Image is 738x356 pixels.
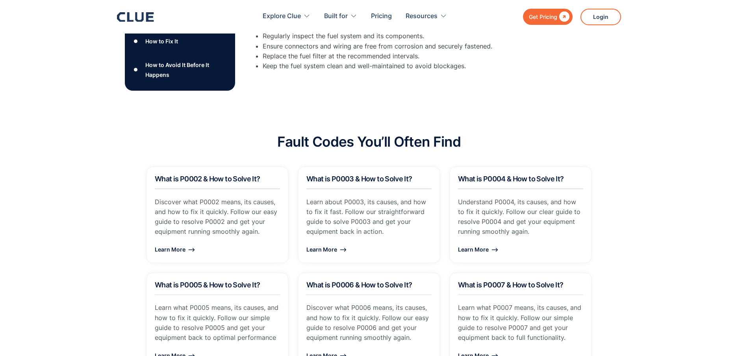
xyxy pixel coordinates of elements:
p: Learn what P0005 means, its causes, and how to fix it quickly. Follow our simple guide to resolve... [155,303,280,343]
a: What is P0004 & How to Solve It?Understand P0004, its causes, and how to fix it quickly. Follow o... [450,167,592,263]
h2: What is P0004 & How to Solve It? [458,175,583,183]
div: Learn More ⟶ [155,244,280,254]
a: ●How to Fix It [131,35,229,47]
a: What is P0002 & How to Solve It?Discover what P0002 means, its causes, and how to fix it quickly.... [146,167,288,263]
div: Resources [406,4,438,29]
a: Pricing [371,4,392,29]
div: Learn More ⟶ [306,244,432,254]
h2: What is P0007 & How to Solve It? [458,281,583,289]
p: Discover what P0006 means, its causes, and how to fix it quickly. Follow our easy guide to resolv... [306,303,432,343]
h2: What is P0005 & How to Solve It? [155,281,280,289]
div: How to Fix It [145,36,178,46]
div: Explore Clue [263,4,301,29]
h2: What is P0002 & How to Solve It? [155,175,280,183]
div: How to Avoid It Before It Happens [145,60,229,80]
div: ● [131,64,141,76]
p: Learn what P0007 means, its causes, and how to fix it quickly. Follow our simple guide to resolve... [458,303,583,343]
div:  [557,12,569,22]
h2: What is P0003 & How to Solve It? [306,175,432,183]
div: Get Pricing [529,12,557,22]
li: Ensure connectors and wiring are free from corrosion and securely fastened. [263,41,562,51]
a: What is P0003 & How to Solve It?Learn about P0003, its causes, and how to fix it fast. Follow our... [298,167,440,263]
li: Replace the fuel filter at the recommended intervals. [263,51,562,61]
li: Regularly inspect the fuel system and its components. [263,31,562,41]
p: Discover what P0002 means, its causes, and how to fix it quickly. Follow our easy guide to resolv... [155,197,280,237]
a: ●How to Avoid It Before It Happens [131,60,229,80]
div: ● [131,35,141,47]
div: Built for [324,4,357,29]
div: Resources [406,4,447,29]
h2: What is P0006 & How to Solve It? [306,281,432,289]
h2: Fault Codes You’ll Often Find [277,134,461,149]
a: Login [580,9,621,25]
div: Learn More ⟶ [458,244,583,254]
div: Explore Clue [263,4,310,29]
a: Get Pricing [523,9,573,25]
li: Keep the fuel system clean and well-maintained to avoid blockages. [263,61,562,71]
div: Built for [324,4,348,29]
p: Learn about P0003, its causes, and how to fix it fast. Follow our straightforward guide to solve ... [306,197,432,237]
p: Understand P0004, its causes, and how to fix it quickly. Follow our clear guide to resolve P0004 ... [458,197,583,237]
